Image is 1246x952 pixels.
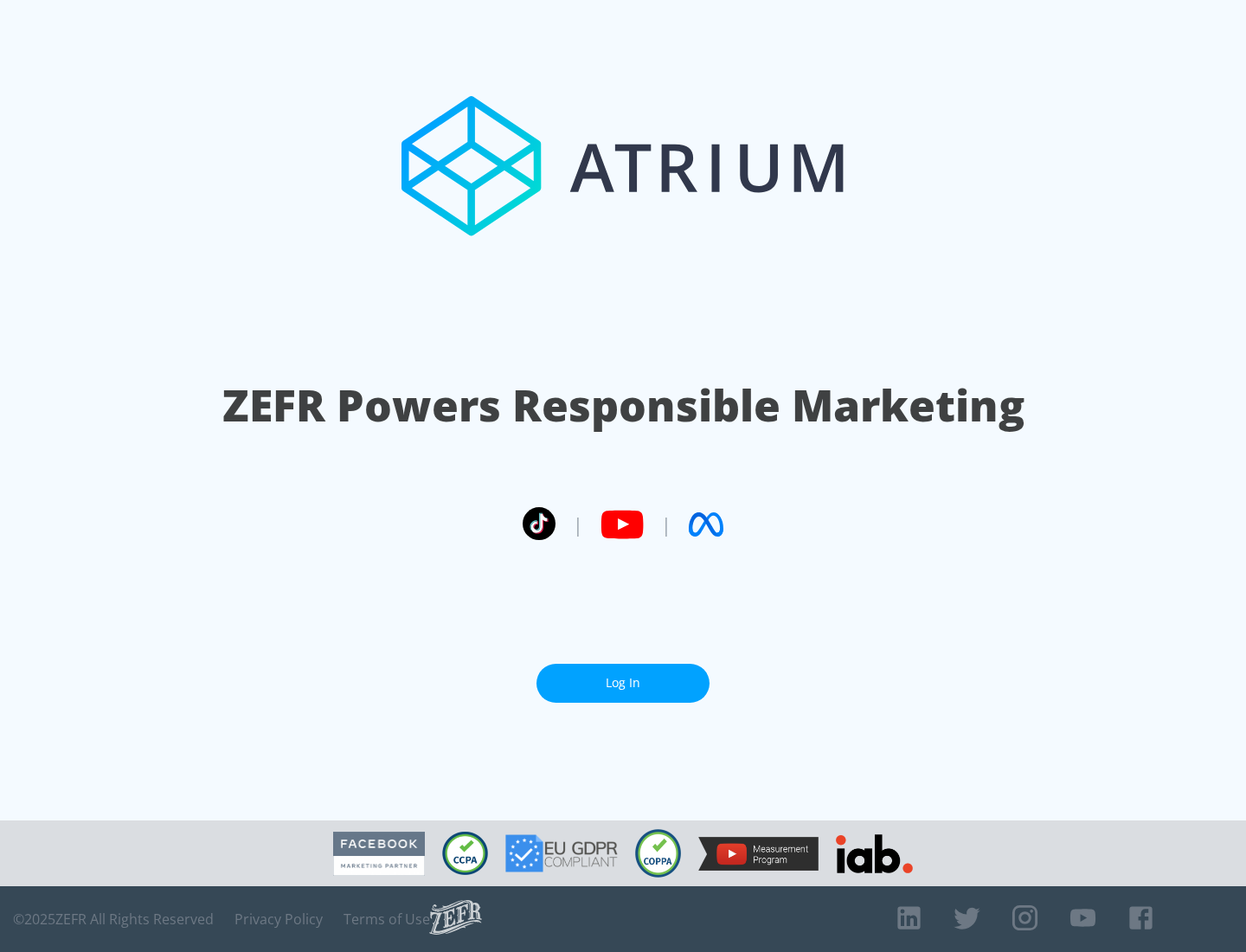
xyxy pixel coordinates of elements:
img: GDPR Compliant [505,834,618,872]
img: Facebook Marketing Partner [333,832,425,876]
a: Log In [536,664,710,703]
span: © 2025 ZEFR All Rights Reserved [13,910,214,928]
a: Privacy Policy [234,910,323,928]
a: Terms of Use [344,910,430,928]
img: COPPA Compliant [635,829,681,878]
img: CCPA Compliant [442,832,488,875]
img: YouTube Measurement Program [698,837,819,871]
h1: ZEFR Powers Responsible Marketing [222,376,1024,435]
span: | [661,511,671,537]
span: | [573,511,583,537]
img: IAB [836,834,913,873]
